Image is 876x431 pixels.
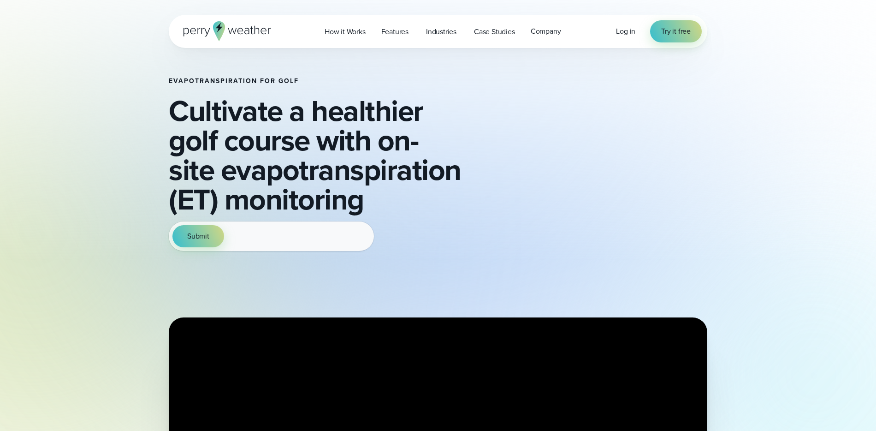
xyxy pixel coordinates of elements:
a: Case Studies [466,22,523,41]
span: Submit [187,231,209,242]
span: Company [531,26,561,37]
span: Try it free [661,26,691,37]
button: Submit [172,225,224,247]
span: Log in [616,26,635,36]
span: How it Works [325,26,366,37]
h1: Evapotranspiration for golf [169,78,569,85]
a: Try it free [650,20,702,42]
a: Log in [616,26,635,37]
h2: Cultivate a healthier golf course with on-site evapotranspiration (ET) monitoring [169,96,569,214]
span: Features [381,26,408,37]
a: How it Works [317,22,373,41]
span: Industries [426,26,456,37]
span: Case Studies [474,26,515,37]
